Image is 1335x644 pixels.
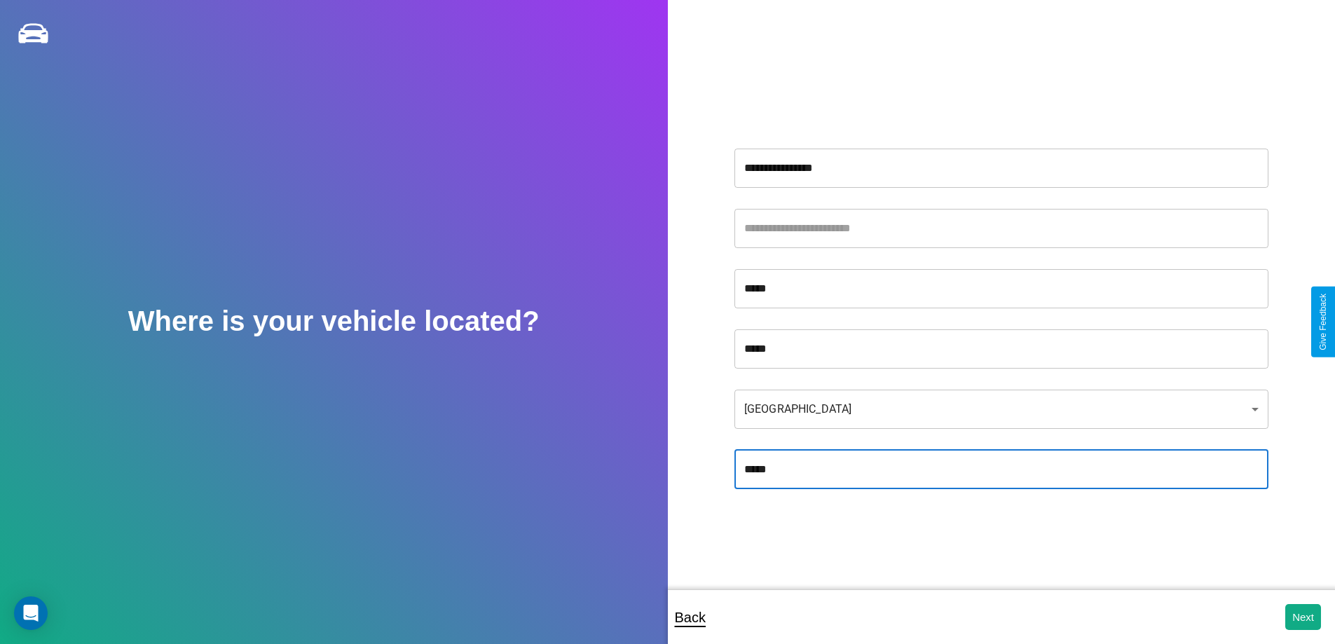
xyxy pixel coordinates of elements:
[734,390,1268,429] div: [GEOGRAPHIC_DATA]
[675,605,706,630] p: Back
[14,596,48,630] div: Open Intercom Messenger
[1318,294,1328,350] div: Give Feedback
[128,306,540,337] h2: Where is your vehicle located?
[1285,604,1321,630] button: Next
